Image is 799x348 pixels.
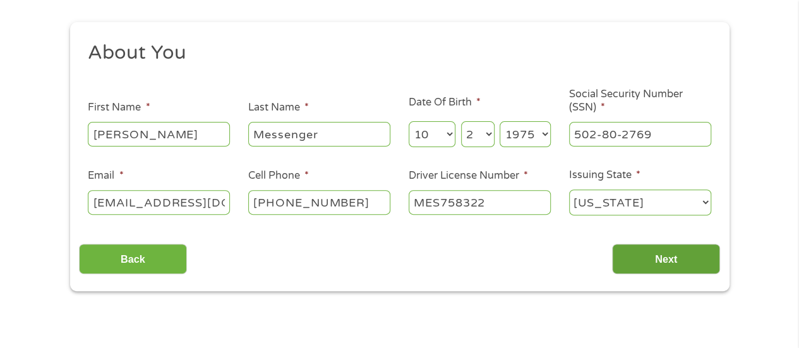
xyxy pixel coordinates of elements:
[248,190,390,214] input: (541) 754-3010
[248,122,390,146] input: Smith
[409,96,481,109] label: Date Of Birth
[88,190,230,214] input: john@gmail.com
[248,101,309,114] label: Last Name
[409,169,528,183] label: Driver License Number
[569,88,711,114] label: Social Security Number (SSN)
[569,122,711,146] input: 078-05-1120
[88,40,702,66] h2: About You
[88,122,230,146] input: John
[79,244,187,275] input: Back
[88,169,123,183] label: Email
[88,101,150,114] label: First Name
[248,169,309,183] label: Cell Phone
[612,244,720,275] input: Next
[569,169,640,182] label: Issuing State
